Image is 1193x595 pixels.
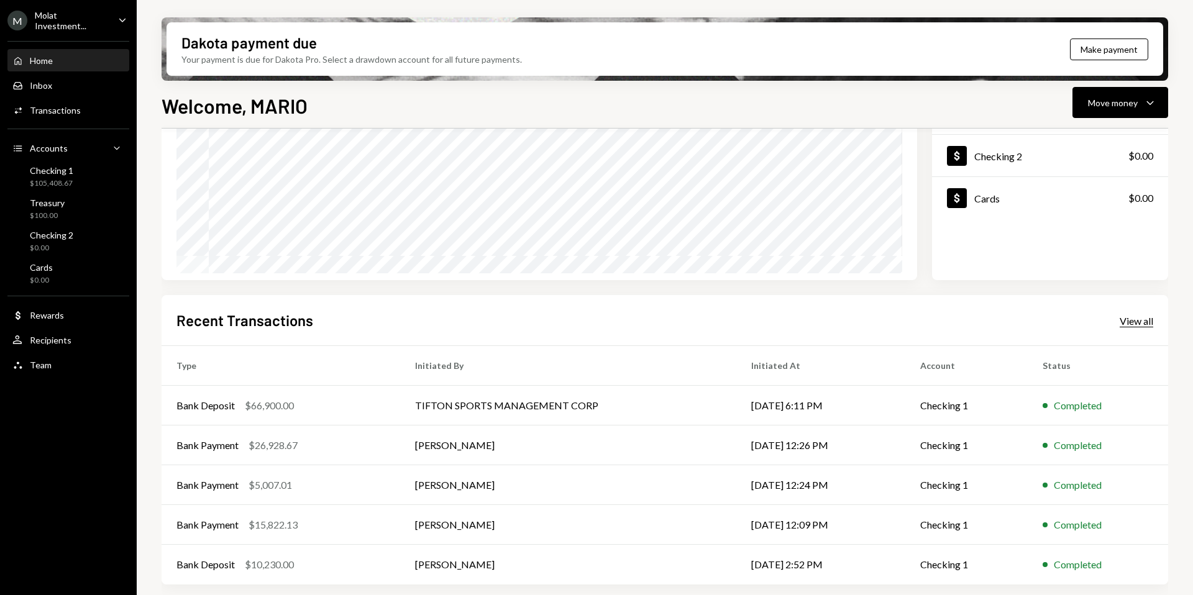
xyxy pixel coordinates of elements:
[30,143,68,153] div: Accounts
[905,346,1028,386] th: Account
[974,150,1022,162] div: Checking 2
[932,177,1168,219] a: Cards$0.00
[400,545,737,584] td: [PERSON_NAME]
[35,10,108,31] div: Molat Investment...
[736,346,905,386] th: Initiated At
[249,438,298,453] div: $26,928.67
[162,346,400,386] th: Type
[30,335,71,345] div: Recipients
[30,275,53,286] div: $0.00
[176,438,239,453] div: Bank Payment
[30,211,65,221] div: $100.00
[176,310,313,330] h2: Recent Transactions
[30,262,53,273] div: Cards
[176,557,235,572] div: Bank Deposit
[736,545,905,584] td: [DATE] 2:52 PM
[181,32,317,53] div: Dakota payment due
[181,53,522,66] div: Your payment is due for Dakota Pro. Select a drawdown account for all future payments.
[7,49,129,71] a: Home
[400,465,737,505] td: [PERSON_NAME]
[400,386,737,425] td: TIFTON SPORTS MANAGEMENT CORP
[7,353,129,376] a: Team
[1128,191,1153,206] div: $0.00
[1054,478,1102,493] div: Completed
[905,465,1028,505] td: Checking 1
[1054,438,1102,453] div: Completed
[400,346,737,386] th: Initiated By
[30,105,81,116] div: Transactions
[1120,315,1153,327] div: View all
[30,230,73,240] div: Checking 2
[245,557,294,572] div: $10,230.00
[30,243,73,253] div: $0.00
[1054,557,1102,572] div: Completed
[400,505,737,545] td: [PERSON_NAME]
[1120,314,1153,327] a: View all
[30,55,53,66] div: Home
[1088,96,1138,109] div: Move money
[7,11,27,30] div: M
[905,505,1028,545] td: Checking 1
[1028,346,1168,386] th: Status
[400,425,737,465] td: [PERSON_NAME]
[736,425,905,465] td: [DATE] 12:26 PM
[30,178,73,189] div: $105,408.67
[7,137,129,159] a: Accounts
[30,310,64,320] div: Rewards
[905,386,1028,425] td: Checking 1
[7,226,129,256] a: Checking 2$0.00
[30,80,52,91] div: Inbox
[176,398,235,413] div: Bank Deposit
[736,386,905,425] td: [DATE] 6:11 PM
[1128,148,1153,163] div: $0.00
[1070,39,1148,60] button: Make payment
[245,398,294,413] div: $66,900.00
[176,478,239,493] div: Bank Payment
[974,193,1000,204] div: Cards
[7,329,129,351] a: Recipients
[30,198,65,208] div: Treasury
[7,99,129,121] a: Transactions
[7,161,129,191] a: Checking 1$105,408.67
[736,465,905,505] td: [DATE] 12:24 PM
[1054,517,1102,532] div: Completed
[7,74,129,96] a: Inbox
[176,517,239,532] div: Bank Payment
[932,135,1168,176] a: Checking 2$0.00
[1054,398,1102,413] div: Completed
[7,304,129,326] a: Rewards
[905,545,1028,584] td: Checking 1
[905,425,1028,465] td: Checking 1
[162,93,308,118] h1: Welcome, MARIO
[30,360,52,370] div: Team
[7,258,129,288] a: Cards$0.00
[736,505,905,545] td: [DATE] 12:09 PM
[1072,87,1168,118] button: Move money
[30,165,73,176] div: Checking 1
[7,194,129,224] a: Treasury$100.00
[249,478,292,493] div: $5,007.01
[249,517,298,532] div: $15,822.13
